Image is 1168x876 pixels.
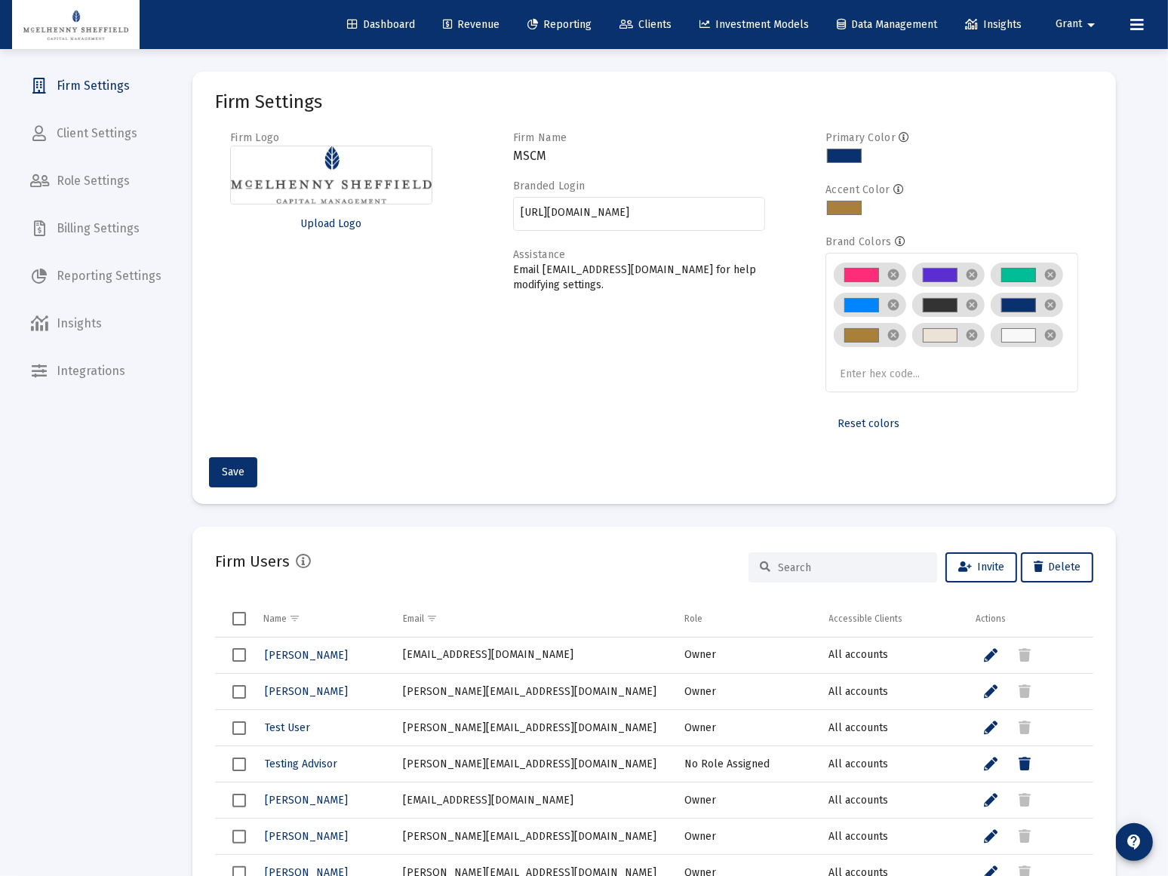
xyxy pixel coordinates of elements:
[684,794,716,807] span: Owner
[230,209,432,239] button: Upload Logo
[513,146,766,167] h3: MSCM
[1037,9,1118,39] button: Grant
[887,268,900,281] mat-icon: cancel
[215,549,290,573] h2: Firm Users
[392,746,674,782] td: [PERSON_NAME][EMAIL_ADDRESS][DOMAIN_NAME]
[778,561,926,574] input: Search
[687,10,821,40] a: Investment Models
[426,613,438,624] span: Show filter options for column 'Email'
[699,18,809,31] span: Investment Models
[263,753,339,775] a: Testing Advisor
[443,18,499,31] span: Revenue
[953,10,1034,40] a: Insights
[230,146,432,204] img: Firm logo
[513,248,566,261] label: Assistance
[819,601,966,637] td: Column Accessible Clients
[684,613,702,625] div: Role
[829,721,889,734] span: All accounts
[825,235,891,248] label: Brand Colors
[18,163,174,199] a: Role Settings
[965,328,979,342] mat-icon: cancel
[684,648,716,661] span: Owner
[840,368,953,380] input: Enter hex code...
[513,263,766,293] p: Email [EMAIL_ADDRESS][DOMAIN_NAME] for help modifying settings.
[829,648,889,661] span: All accounts
[431,10,512,40] a: Revenue
[515,10,604,40] a: Reporting
[18,306,174,342] a: Insights
[232,830,246,844] div: Select row
[253,601,392,637] td: Column Name
[18,68,174,104] a: Firm Settings
[834,260,1071,383] mat-chip-list: Brand colors
[958,561,1004,573] span: Invite
[829,685,889,698] span: All accounts
[347,18,415,31] span: Dashboard
[18,353,174,389] span: Integrations
[965,298,979,312] mat-icon: cancel
[18,211,174,247] a: Billing Settings
[263,717,312,739] a: Test User
[825,10,949,40] a: Data Management
[945,552,1017,582] button: Invite
[684,685,716,698] span: Owner
[209,457,257,487] button: Save
[263,613,287,625] div: Name
[265,830,348,843] span: [PERSON_NAME]
[887,328,900,342] mat-icon: cancel
[829,613,903,625] div: Accessible Clients
[607,10,684,40] a: Clients
[263,681,349,702] a: [PERSON_NAME]
[825,131,896,144] label: Primary Color
[232,794,246,807] div: Select row
[265,794,348,807] span: [PERSON_NAME]
[265,721,310,734] span: Test User
[230,131,280,144] label: Firm Logo
[300,217,361,230] span: Upload Logo
[1044,268,1057,281] mat-icon: cancel
[232,758,246,771] div: Select row
[18,115,174,152] a: Client Settings
[265,649,348,662] span: [PERSON_NAME]
[829,758,889,770] span: All accounts
[513,180,586,192] label: Branded Login
[1044,298,1057,312] mat-icon: cancel
[23,10,128,40] img: Dashboard
[684,721,716,734] span: Owner
[403,613,424,625] div: Email
[965,601,1093,637] td: Column Actions
[684,758,770,770] span: No Role Assigned
[825,183,890,196] label: Accent Color
[222,466,244,478] span: Save
[289,613,300,624] span: Show filter options for column 'Name'
[1044,328,1057,342] mat-icon: cancel
[263,644,349,666] a: [PERSON_NAME]
[18,258,174,294] a: Reporting Settings
[1034,561,1080,573] span: Delete
[527,18,592,31] span: Reporting
[265,758,337,770] span: Testing Advisor
[619,18,672,31] span: Clients
[837,18,937,31] span: Data Management
[265,685,348,698] span: [PERSON_NAME]
[829,830,889,843] span: All accounts
[392,638,674,674] td: [EMAIL_ADDRESS][DOMAIN_NAME]
[232,612,246,625] div: Select all
[392,710,674,746] td: [PERSON_NAME][EMAIL_ADDRESS][DOMAIN_NAME]
[1082,10,1100,40] mat-icon: arrow_drop_down
[232,685,246,699] div: Select row
[263,825,349,847] a: [PERSON_NAME]
[1021,552,1093,582] button: Delete
[392,601,674,637] td: Column Email
[838,417,899,430] span: Reset colors
[232,648,246,662] div: Select row
[232,721,246,735] div: Select row
[392,674,674,710] td: [PERSON_NAME][EMAIL_ADDRESS][DOMAIN_NAME]
[684,830,716,843] span: Owner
